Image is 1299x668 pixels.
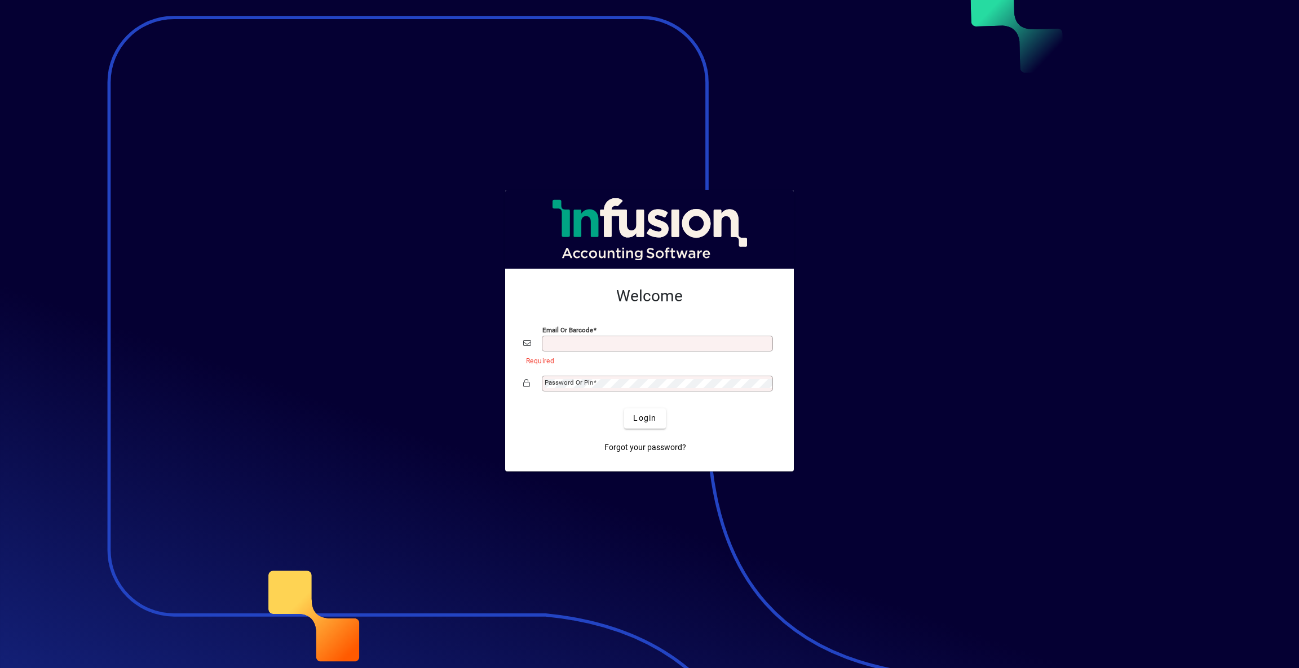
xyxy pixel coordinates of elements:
[526,354,767,366] mat-error: Required
[624,408,665,429] button: Login
[545,378,593,386] mat-label: Password or Pin
[542,326,593,333] mat-label: Email or Barcode
[633,412,656,424] span: Login
[600,438,691,458] a: Forgot your password?
[523,287,776,306] h2: Welcome
[604,442,686,453] span: Forgot your password?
